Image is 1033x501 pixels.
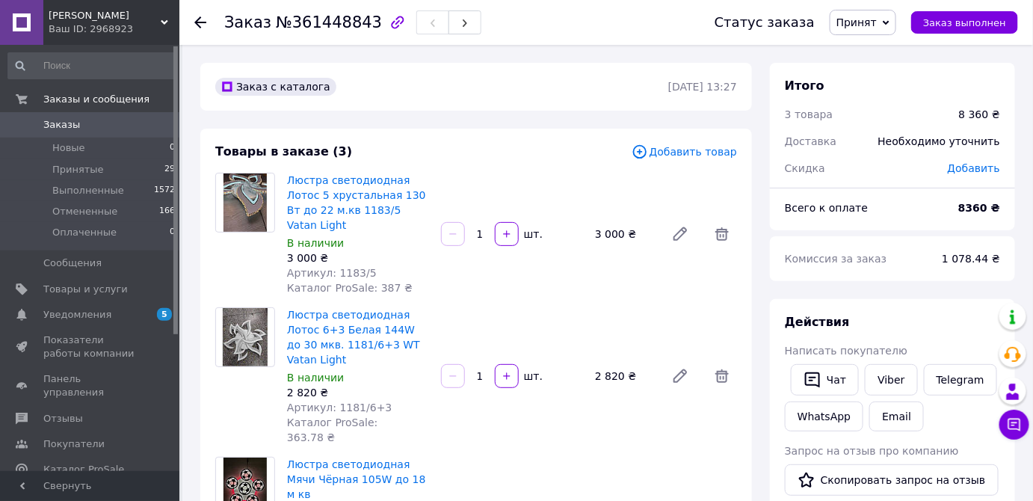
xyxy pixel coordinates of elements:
[632,144,737,160] span: Добавить товар
[43,334,138,360] span: Показатели работы компании
[942,253,1000,265] span: 1 078.44 ₴
[589,224,659,245] div: 3 000 ₴
[287,385,429,400] div: 2 820 ₴
[287,402,392,414] span: Артикул: 1181/6+3
[665,219,695,249] a: Редактировать
[287,250,429,265] div: 3 000 ₴
[924,364,997,396] a: Telegram
[49,22,179,36] div: Ваш ID: 2968923
[157,308,172,321] span: 5
[791,364,859,396] button: Чат
[520,227,544,242] div: шт.
[154,184,175,197] span: 1572
[287,174,426,231] a: Люстра светодиодная Лотос 5 хрустальная 130 Вт до 22 м.кв 1183/5 Vatan Light
[43,412,83,425] span: Отзывы
[43,372,138,399] span: Панель управления
[785,79,824,93] span: Итого
[7,52,176,79] input: Поиск
[715,15,815,30] div: Статус заказа
[785,162,825,174] span: Скидка
[159,205,175,218] span: 166
[785,345,907,357] span: Написать покупателю
[785,108,833,120] span: 3 товара
[287,458,426,500] a: Люстра светодиодная Мячи Чёрная 105W до 18 м кв
[276,13,382,31] span: №361448843
[223,173,268,232] img: Люстра светодиодная Лотос 5 хрустальная 130 Вт до 22 м.кв 1183/5 Vatan Light
[668,81,737,93] time: [DATE] 13:27
[923,17,1006,28] span: Заказ выполнен
[52,205,117,218] span: Отмененные
[785,135,836,147] span: Доставка
[785,315,850,329] span: Действия
[665,361,695,391] a: Редактировать
[52,226,117,239] span: Оплаченные
[52,163,104,176] span: Принятые
[287,237,344,249] span: В наличии
[223,308,267,366] img: Люстра светодиодная Лотос 6+3 Белая 144W до 30 мкв. 1181/6+3 WT Vatan Light
[836,16,877,28] span: Принят
[43,308,111,322] span: Уведомления
[194,15,206,30] div: Вернуться назад
[869,125,1009,158] div: Необходимо уточнить
[785,464,999,496] button: Скопировать запрос на отзыв
[43,283,128,296] span: Товары и услуги
[287,372,344,384] span: В наличии
[170,226,175,239] span: 0
[287,267,377,279] span: Артикул: 1183/5
[52,141,85,155] span: Новые
[911,11,1018,34] button: Заказ выполнен
[215,144,352,159] span: Товары в заказе (3)
[224,13,271,31] span: Заказ
[43,93,149,106] span: Заказы и сообщения
[164,163,175,176] span: 29
[869,402,924,431] button: Email
[52,184,124,197] span: Выполненные
[589,366,659,387] div: 2 820 ₴
[43,463,124,476] span: Каталог ProSale
[43,437,105,451] span: Покупатели
[287,309,420,366] a: Люстра светодиодная Лотос 6+3 Белая 144W до 30 мкв. 1181/6+3 WT Vatan Light
[170,141,175,155] span: 0
[999,410,1029,440] button: Чат с покупателем
[948,162,1000,174] span: Добавить
[865,364,917,396] a: Viber
[959,107,1000,122] div: 8 360 ₴
[43,118,80,132] span: Заказы
[287,417,377,443] span: Каталог ProSale: 363.78 ₴
[707,219,737,249] span: Удалить
[43,256,102,270] span: Сообщения
[785,402,863,431] a: WhatsApp
[707,361,737,391] span: Удалить
[49,9,161,22] span: Aleksandra_flash
[785,202,868,214] span: Всего к оплате
[785,253,887,265] span: Комиссия за заказ
[785,445,959,457] span: Запрос на отзыв про компанию
[287,282,413,294] span: Каталог ProSale: 387 ₴
[520,369,544,384] div: шт.
[215,78,336,96] div: Заказ с каталога
[958,202,1000,214] b: 8360 ₴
